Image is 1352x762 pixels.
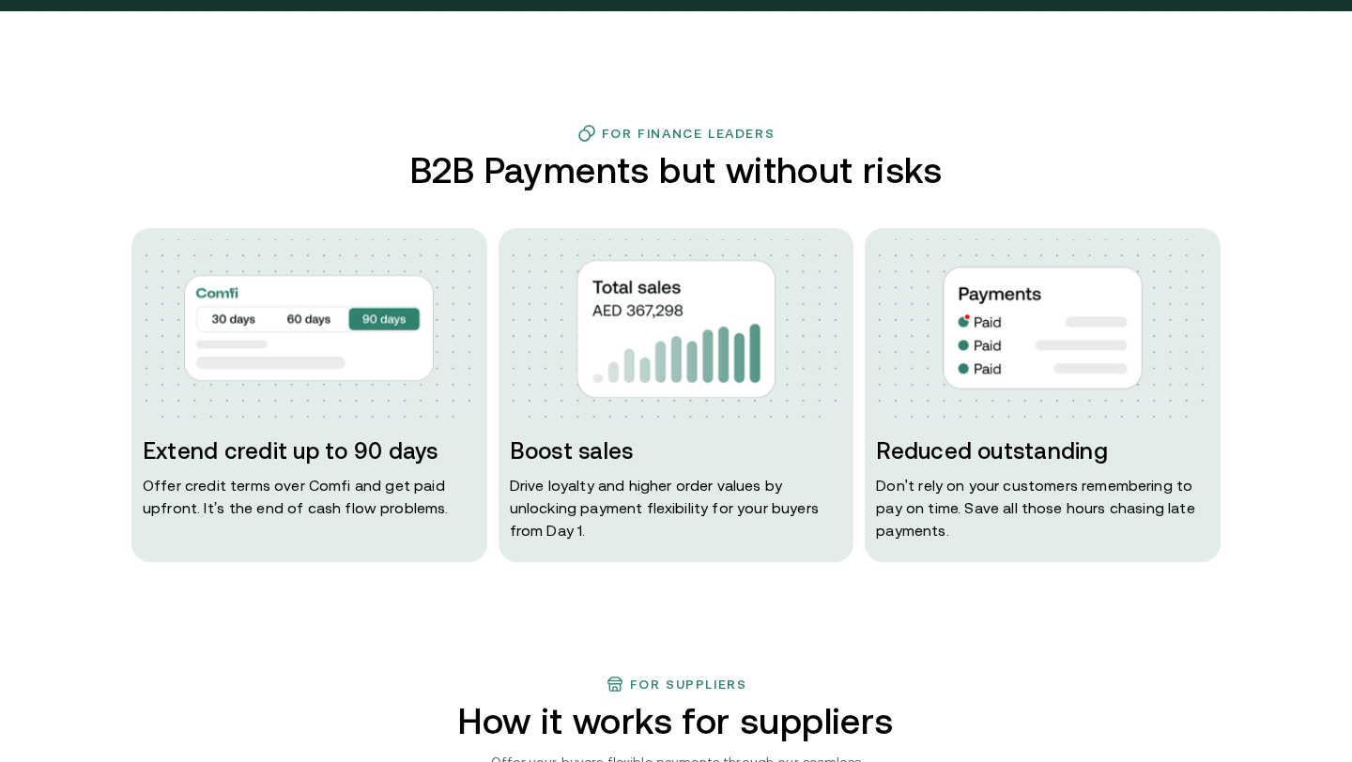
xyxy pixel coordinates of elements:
img: finance [577,124,596,143]
h3: Extend credit up to 90 days [143,436,476,466]
img: dots [510,239,843,418]
img: img [576,259,776,398]
p: Don ' t rely on your customers remembering to pay on time. Save all those hours chasing late paym... [876,474,1209,541]
img: img [943,267,1143,389]
h2: B2B Payments but without risks [403,150,950,190]
h2: How it works for suppliers [403,701,950,741]
h3: Boost sales [510,436,843,466]
img: img [184,261,434,395]
p: Offer credit terms over Comfi and get paid upfront. It’s the end of cash flow problems. [143,474,476,519]
h3: Reduced outstanding [876,436,1209,466]
h3: For Finance Leaders [602,126,775,141]
img: dots [876,239,1209,418]
img: finance [606,675,624,693]
img: dots [143,239,476,418]
p: Drive loyalty and higher order values by unlocking payment flexibility for your buyers from Day 1. [510,474,843,541]
h3: For suppliers [630,677,747,692]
